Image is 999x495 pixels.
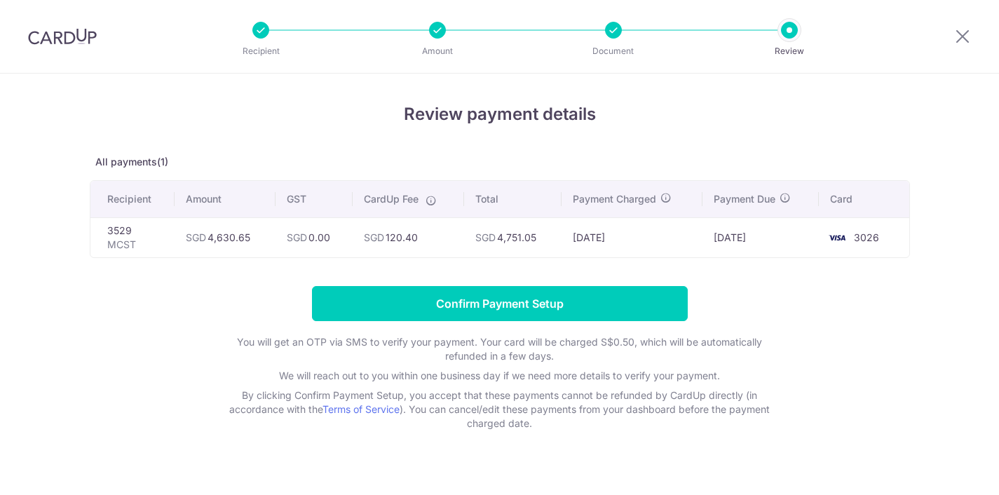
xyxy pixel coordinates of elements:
span: SGD [364,231,384,243]
p: You will get an OTP via SMS to verify your payment. Your card will be charged S$0.50, which will ... [219,335,780,363]
p: Recipient [209,44,313,58]
td: [DATE] [562,217,703,257]
p: All payments(1) [90,155,910,169]
span: SGD [475,231,496,243]
td: 0.00 [276,217,353,257]
th: Total [464,181,562,217]
img: CardUp [28,28,97,45]
span: Payment Due [714,192,775,206]
input: Confirm Payment Setup [312,286,688,321]
td: 3529 [90,217,175,257]
td: 120.40 [353,217,464,257]
span: 3026 [854,231,879,243]
p: Review [738,44,841,58]
p: Amount [386,44,489,58]
th: Amount [175,181,276,217]
p: By clicking Confirm Payment Setup, you accept that these payments cannot be refunded by CardUp di... [219,388,780,430]
img: <span class="translation_missing" title="translation missing: en.account_steps.new_confirm_form.b... [823,229,851,246]
span: CardUp Fee [364,192,419,206]
a: Terms of Service [322,403,400,415]
h4: Review payment details [90,102,910,127]
p: Document [562,44,665,58]
td: 4,751.05 [464,217,562,257]
p: We will reach out to you within one business day if we need more details to verify your payment. [219,369,780,383]
p: MCST [107,238,163,252]
span: SGD [186,231,206,243]
th: GST [276,181,353,217]
span: Payment Charged [573,192,656,206]
th: Card [819,181,909,217]
td: [DATE] [702,217,819,257]
td: 4,630.65 [175,217,276,257]
span: SGD [287,231,307,243]
th: Recipient [90,181,175,217]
